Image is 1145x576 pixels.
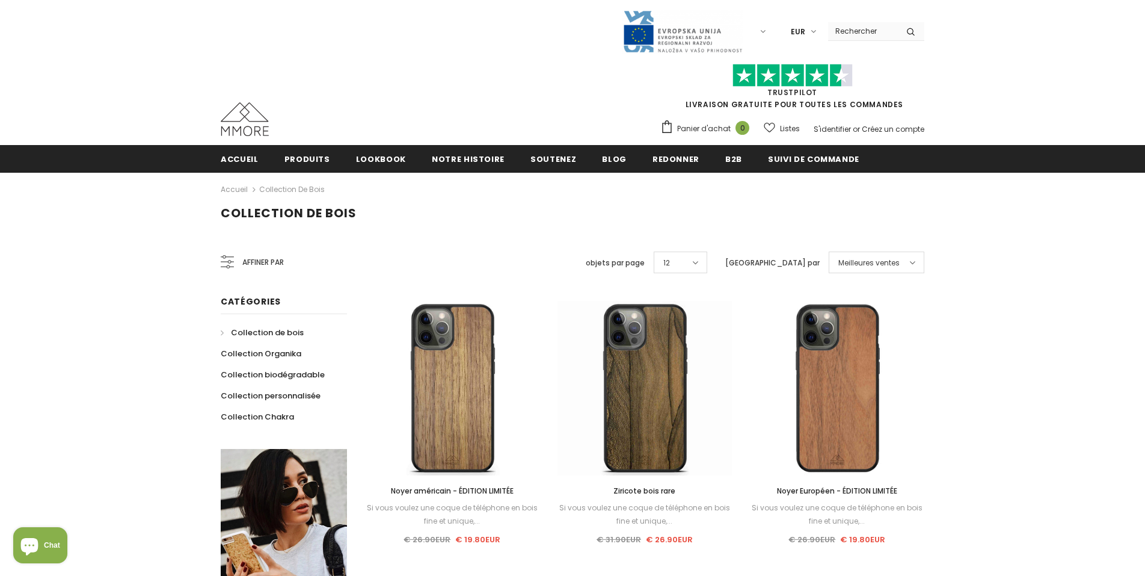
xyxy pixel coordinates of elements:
div: Si vous voulez une coque de téléphone en bois fine et unique,... [365,501,539,528]
a: Redonner [652,145,699,172]
span: Redonner [652,153,699,165]
span: Suivi de commande [768,153,859,165]
span: 12 [663,257,670,269]
span: Lookbook [356,153,406,165]
a: Produits [284,145,330,172]
a: soutenez [530,145,576,172]
a: Accueil [221,182,248,197]
a: Accueil [221,145,259,172]
span: Accueil [221,153,259,165]
span: Collection biodégradable [221,369,325,380]
span: Collection de bois [231,327,304,338]
span: Collection Organika [221,348,301,359]
span: Collection de bois [221,205,357,221]
span: 0 [735,121,749,135]
span: Meilleures ventes [838,257,900,269]
div: Si vous voulez une coque de téléphone en bois fine et unique,... [557,501,732,528]
a: Collection Chakra [221,406,294,427]
label: [GEOGRAPHIC_DATA] par [725,257,820,269]
a: TrustPilot [767,87,817,98]
span: EUR [791,26,805,38]
span: € 31.90EUR [597,534,641,545]
span: € 26.90EUR [646,534,693,545]
span: B2B [725,153,742,165]
span: € 26.90EUR [788,534,835,545]
a: Lookbook [356,145,406,172]
span: € 19.80EUR [840,534,885,545]
span: € 19.80EUR [455,534,500,545]
a: Panier d'achat 0 [660,120,755,138]
a: Ziricote bois rare [557,485,732,498]
span: Ziricote bois rare [613,486,675,496]
a: S'identifier [814,124,851,134]
div: Si vous voulez une coque de téléphone en bois fine et unique,... [750,501,924,528]
span: LIVRAISON GRATUITE POUR TOUTES LES COMMANDES [660,69,924,110]
a: Collection de bois [221,322,304,343]
inbox-online-store-chat: Shopify online store chat [10,527,71,566]
span: Catégories [221,296,281,308]
span: Produits [284,153,330,165]
a: Blog [602,145,627,172]
a: Listes [764,118,800,139]
a: Javni Razpis [622,26,743,36]
img: Faites confiance aux étoiles pilotes [732,64,853,87]
a: Noyer Européen - ÉDITION LIMITÉE [750,485,924,498]
span: Collection Chakra [221,411,294,423]
span: Noyer américain - ÉDITION LIMITÉE [391,486,514,496]
input: Search Site [828,22,897,40]
span: € 26.90EUR [404,534,450,545]
span: Affiner par [242,256,284,269]
img: Javni Razpis [622,10,743,54]
a: Notre histoire [432,145,505,172]
span: or [853,124,860,134]
span: Collection personnalisée [221,390,321,401]
img: Cas MMORE [221,102,269,136]
span: Blog [602,153,627,165]
a: Collection de bois [259,184,325,194]
a: Suivi de commande [768,145,859,172]
a: Créez un compte [862,124,924,134]
span: Notre histoire [432,153,505,165]
a: B2B [725,145,742,172]
label: objets par page [586,257,645,269]
span: Panier d'achat [677,123,731,135]
a: Noyer américain - ÉDITION LIMITÉE [365,485,539,498]
span: Listes [780,123,800,135]
span: Noyer Européen - ÉDITION LIMITÉE [777,486,897,496]
a: Collection Organika [221,343,301,364]
a: Collection biodégradable [221,364,325,385]
span: soutenez [530,153,576,165]
a: Collection personnalisée [221,385,321,406]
